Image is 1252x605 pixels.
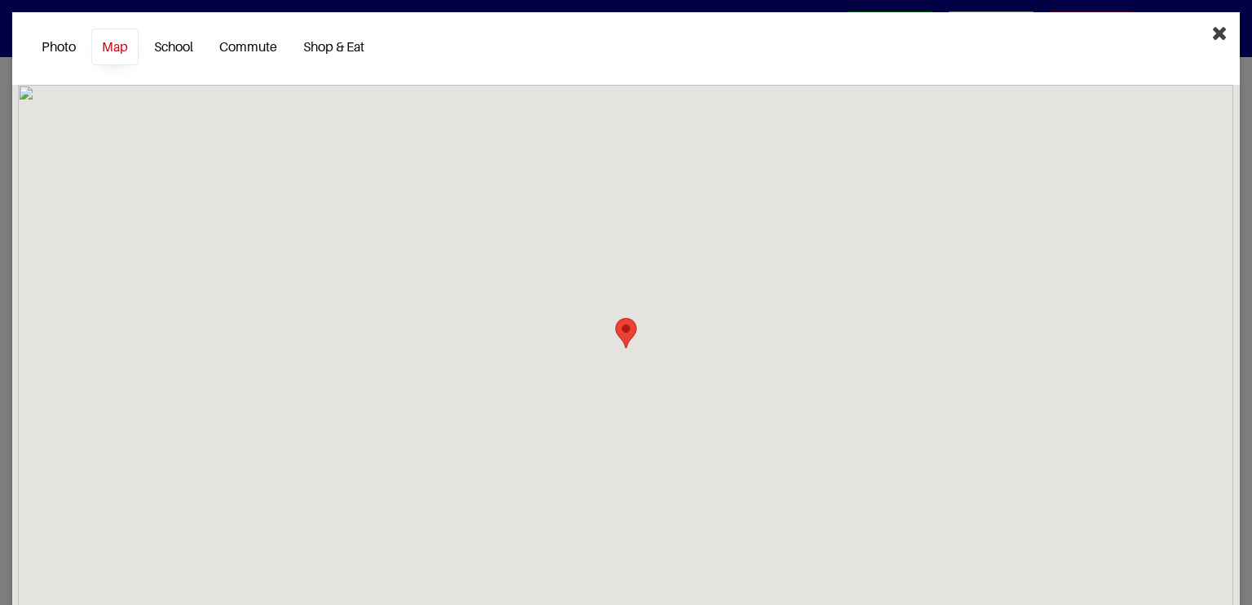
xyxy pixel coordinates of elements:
a: School [143,29,204,65]
button: Close [1199,12,1240,53]
a: Photo [31,29,86,65]
a: Shop & Eat [293,29,375,65]
div: Click to zoom [615,318,637,348]
a: Commute [209,29,288,65]
a: Map [91,29,139,65]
